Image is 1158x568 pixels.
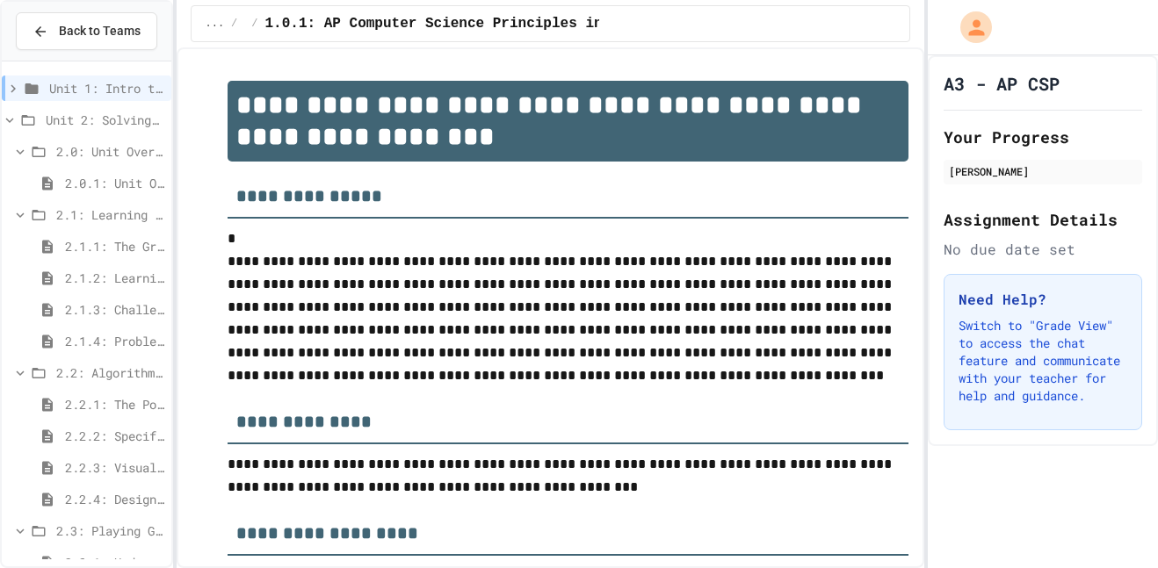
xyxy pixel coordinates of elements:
[944,125,1142,149] h2: Your Progress
[944,71,1060,96] h1: A3 - AP CSP
[251,17,257,31] span: /
[56,142,164,161] span: 2.0: Unit Overview
[56,521,164,540] span: 2.3: Playing Games
[56,363,164,382] span: 2.2: Algorithms - from Pseudocode to Flowcharts
[46,111,164,129] span: Unit 2: Solving Problems in Computer Science
[65,395,164,413] span: 2.2.1: The Power of Algorithms
[65,269,164,287] span: 2.1.2: Learning to Solve Hard Problems
[65,332,164,350] span: 2.1.4: Problem Solving Practice
[942,7,996,47] div: My Account
[65,490,164,508] span: 2.2.4: Designing Flowcharts
[56,205,164,224] span: 2.1: Learning to Solve Hard Problems
[65,458,164,477] span: 2.2.3: Visualizing Logic with Flowcharts
[959,289,1127,310] h3: Need Help?
[65,427,164,445] span: 2.2.2: Specifying Ideas with Pseudocode
[65,237,164,255] span: 2.1.1: The Growth Mindset
[949,163,1137,179] div: [PERSON_NAME]
[65,300,164,319] span: 2.1.3: Challenge Problem - The Bridge
[959,317,1127,405] p: Switch to "Grade View" to access the chat feature and communicate with your teacher for help and ...
[65,174,164,192] span: 2.0.1: Unit Overview
[206,17,225,31] span: ...
[1084,498,1140,550] iframe: chat widget
[944,239,1142,260] div: No due date set
[49,79,164,97] span: Unit 1: Intro to Computer Science
[944,207,1142,232] h2: Assignment Details
[16,12,157,50] button: Back to Teams
[265,13,797,34] span: 1.0.1: AP Computer Science Principles in Python Course Syllabus
[1012,421,1140,496] iframe: chat widget
[59,22,141,40] span: Back to Teams
[231,17,237,31] span: /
